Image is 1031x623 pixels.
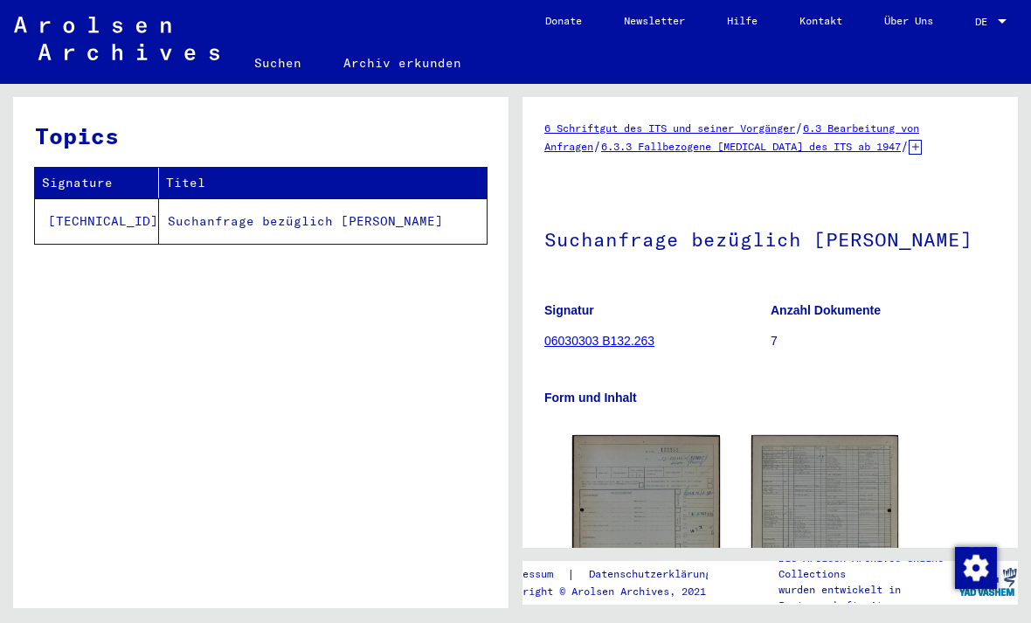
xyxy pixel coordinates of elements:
b: Form und Inhalt [544,391,637,405]
a: 6.3.3 Fallbezogene [MEDICAL_DATA] des ITS ab 1947 [601,140,901,153]
p: Copyright © Arolsen Archives, 2021 [498,584,732,599]
p: Die Arolsen Archives Online-Collections [778,550,956,582]
img: Arolsen_neg.svg [14,17,219,60]
a: Datenschutzerklärung [575,565,732,584]
p: wurden entwickelt in Partnerschaft mit [778,582,956,613]
a: Archiv erkunden [322,42,482,84]
h1: Suchanfrage bezüglich [PERSON_NAME] [544,199,996,276]
td: [TECHNICAL_ID] [35,198,159,244]
h3: Topics [35,119,486,153]
a: 06030303 B132.263 [544,334,654,348]
div: Zustimmung ändern [954,546,996,588]
th: Titel [159,168,487,198]
b: Signatur [544,303,594,317]
a: Impressum [498,565,567,584]
span: / [593,138,601,154]
img: Zustimmung ändern [955,547,997,589]
p: 7 [771,332,996,350]
span: DE [975,16,994,28]
td: Suchanfrage bezüglich [PERSON_NAME] [159,198,487,244]
span: / [901,138,909,154]
div: | [498,565,732,584]
a: Suchen [233,42,322,84]
a: 6 Schriftgut des ITS und seiner Vorgänger [544,121,795,135]
b: Anzahl Dokumente [771,303,881,317]
span: / [795,120,803,135]
th: Signature [35,168,159,198]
